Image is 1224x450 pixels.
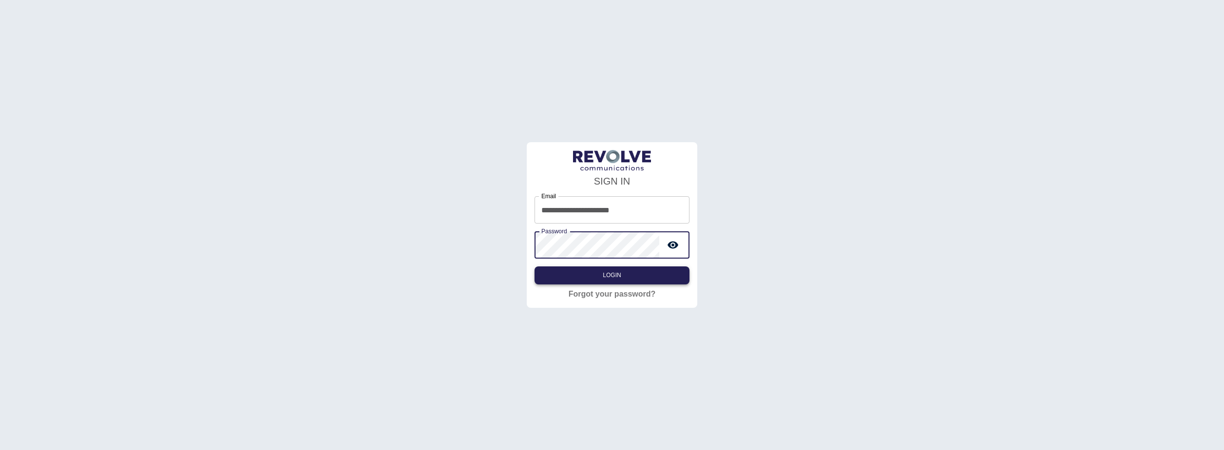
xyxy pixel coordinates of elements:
[569,288,656,300] a: Forgot your password?
[535,174,689,188] h4: SIGN IN
[646,239,658,251] keeper-lock: Open Keeper Popup
[573,150,651,171] img: LogoText
[663,235,683,255] button: toggle password visibility
[541,192,556,200] label: Email
[541,227,567,235] label: Password
[535,266,689,284] button: Login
